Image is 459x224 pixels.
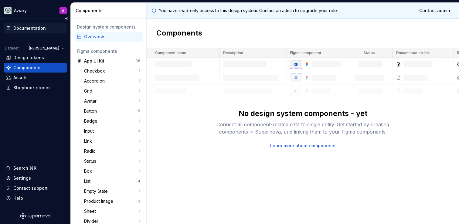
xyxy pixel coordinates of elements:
[84,158,99,164] div: Status
[76,8,144,14] div: Components
[84,78,107,84] div: Accordion
[84,198,116,204] div: Product Image
[13,75,28,81] div: Assets
[5,46,19,51] div: Dataset
[135,59,140,63] div: 38
[82,156,143,166] a: Status1
[1,4,69,17] button: AviaryA
[4,23,67,33] a: Documentation
[156,28,202,38] h2: Components
[139,219,140,224] div: 1
[84,148,98,154] div: Radio
[62,14,70,23] button: Collapse sidebar
[138,179,140,184] div: 4
[82,196,143,206] a: Product Image3
[139,69,140,73] div: 1
[13,185,48,191] div: Contact support
[62,8,64,13] div: A
[139,159,140,164] div: 1
[139,119,140,124] div: 1
[4,173,67,183] a: Settings
[84,34,140,40] div: Overview
[4,163,67,173] button: Search ⌘K
[82,206,143,216] a: Sheet1
[139,79,140,83] div: 1
[82,76,143,86] a: Accordion1
[14,8,27,14] div: Aviary
[82,186,143,196] a: Empty State1
[13,165,36,171] div: Search ⌘K
[84,138,94,144] div: Link
[13,85,51,91] div: Storybook stories
[139,169,140,174] div: 1
[139,99,140,104] div: 1
[29,46,59,51] span: [PERSON_NAME]
[84,88,95,94] div: Grid
[82,126,143,136] a: Input3
[239,109,367,118] div: No design system components - yet
[84,68,107,74] div: Checkbox
[82,166,143,176] a: Box1
[4,53,67,63] a: Design tokens
[13,195,23,201] div: Help
[13,25,46,31] div: Documentation
[84,168,94,174] div: Box
[84,208,98,214] div: Sheet
[82,136,143,146] a: Link1
[13,55,44,61] div: Design tokens
[82,116,143,126] a: Badge1
[4,83,67,93] a: Storybook stories
[84,118,100,124] div: Badge
[139,89,140,93] div: 1
[82,146,143,156] a: Radio1
[4,7,12,14] img: 256e2c79-9abd-4d59-8978-03feab5a3943.png
[139,209,140,214] div: 1
[138,109,140,114] div: 5
[270,143,335,149] a: Learn more about components
[13,65,40,71] div: Components
[4,63,67,73] a: Components
[4,193,67,203] button: Help
[138,199,140,204] div: 3
[139,139,140,144] div: 1
[82,96,143,106] a: Avatar1
[74,56,143,66] a: App UI Kit38
[138,129,140,134] div: 3
[82,86,143,96] a: Grid1
[82,106,143,116] a: Button5
[159,8,338,14] p: You have read-only access to this design system. Contact an admin to upgrade your role.
[77,24,140,30] div: Design system components
[84,178,93,184] div: List
[419,8,450,14] span: Contact admin
[84,58,104,64] div: App UI Kit
[4,73,67,83] a: Assets
[139,189,140,194] div: 1
[77,48,140,54] div: Figma components
[20,213,50,219] svg: Supernova Logo
[84,128,96,134] div: Input
[84,108,99,114] div: Button
[82,66,143,76] a: Checkbox1
[415,5,454,16] a: Contact admin
[13,175,31,181] div: Settings
[84,188,110,194] div: Empty State
[206,121,400,135] div: Connect all component-related data to single entity. Get started by creating components in Supern...
[139,149,140,154] div: 1
[26,44,67,53] button: [PERSON_NAME]
[82,176,143,186] a: List4
[84,98,99,104] div: Avatar
[4,183,67,193] button: Contact support
[74,32,143,42] a: Overview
